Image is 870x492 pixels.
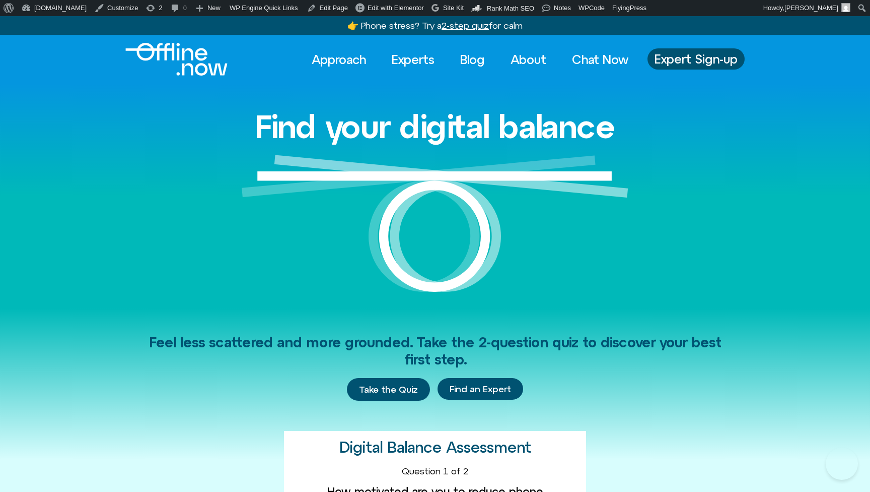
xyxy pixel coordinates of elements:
[383,48,444,71] a: Experts
[438,378,523,400] a: Find an Expert
[647,48,745,70] a: Expert Sign-up
[443,4,464,12] span: Site Kit
[368,4,424,12] span: Edit with Elementor
[347,20,523,31] a: 👉 Phone stress? Try a2-step quizfor calm
[292,466,578,477] div: Question 1 of 2
[125,43,228,76] img: offline.now
[450,384,511,394] span: Find an Expert
[501,48,555,71] a: About
[826,448,858,480] iframe: Botpress
[438,378,523,401] div: Find an Expert
[655,52,738,66] span: Expert Sign-up
[339,439,531,456] h2: Digital Balance Assessment
[347,378,430,401] a: Take the Quiz
[303,48,637,71] nav: Menu
[487,5,534,12] span: Rank Math SEO
[784,4,838,12] span: [PERSON_NAME]
[149,334,721,367] span: Feel less scattered and more grounded. Take the 2-question quiz to discover your best first step.
[303,48,375,71] a: Approach
[451,48,494,71] a: Blog
[125,43,210,76] div: Logo
[359,384,418,395] span: Take the Quiz
[442,20,489,31] u: 2-step quiz
[255,109,615,144] h1: Find your digital balance
[563,48,637,71] a: Chat Now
